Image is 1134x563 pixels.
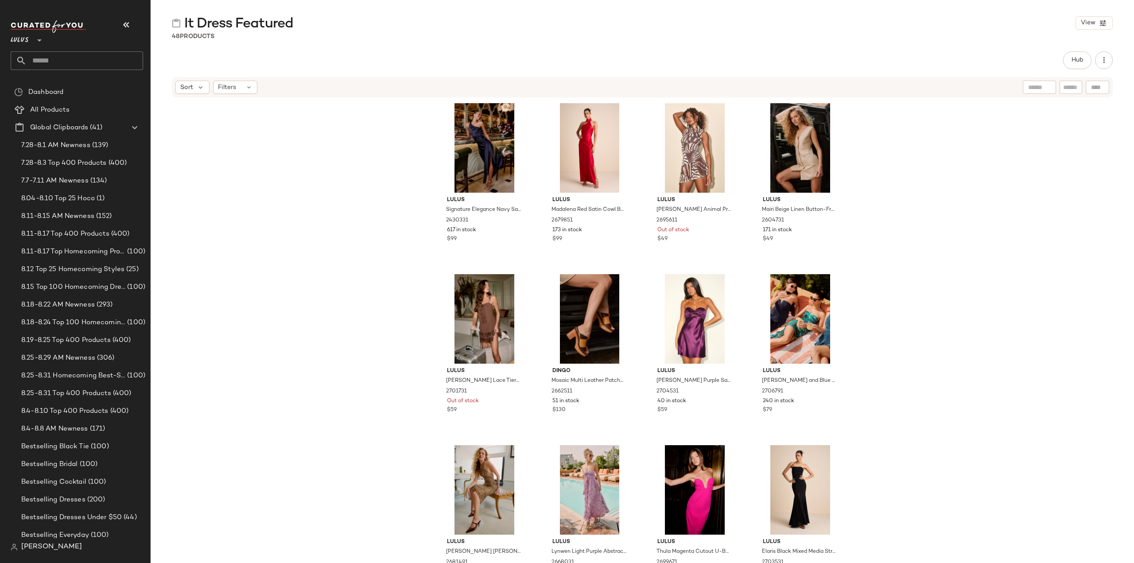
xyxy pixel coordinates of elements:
[89,442,109,452] span: (100)
[1076,16,1113,30] button: View
[657,196,732,204] span: Lulus
[762,388,783,396] span: 2706791
[762,377,837,385] span: [PERSON_NAME] and Blue Abstract Strapless Sash Mini Dress
[756,445,845,535] img: 2703531_02_front_2025-07-09.jpg
[172,32,214,41] div: Products
[95,194,105,204] span: (1)
[184,15,293,33] span: It Dress Featured
[95,300,113,310] span: (293)
[94,211,112,221] span: (152)
[30,105,70,115] span: All Products
[551,217,573,225] span: 2679851
[21,459,78,470] span: Bestselling Bridal
[545,274,634,364] img: 12992481_2662511.jpg
[21,542,82,552] span: [PERSON_NAME]
[657,538,732,546] span: Lulus
[440,103,529,193] img: 12991501_2430331.jpg
[11,20,86,33] img: cfy_white_logo.C9jOOHJF.svg
[762,217,784,225] span: 2604731
[109,406,129,416] span: (400)
[446,217,468,225] span: 2430331
[656,388,679,396] span: 2704531
[763,196,838,204] span: Lulus
[111,335,131,346] span: (400)
[447,406,457,414] span: $59
[763,367,838,375] span: Lulus
[446,377,521,385] span: [PERSON_NAME] Lace Tiered Mini Dress
[125,371,145,381] span: (100)
[21,264,124,275] span: 8.12 Top 25 Homecoming Styles
[21,140,90,151] span: 7.28-8.1 AM Newness
[14,88,23,97] img: svg%3e
[21,353,95,363] span: 8.25-8.29 AM Newness
[551,377,626,385] span: Mosaic Multi Leather Patchwork Wooden Platform Slide Sandals
[657,397,686,405] span: 40 in stock
[21,300,95,310] span: 8.18-8.22 AM Newness
[88,424,105,434] span: (171)
[21,247,125,257] span: 8.11-8.17 Top Homecoming Product
[545,445,634,535] img: 12992141_2668031.jpg
[763,226,792,234] span: 171 in stock
[21,176,89,186] span: 7.7-7.11 AM Newness
[440,274,529,364] img: 12991441_2701731.jpg
[650,445,739,535] img: 12995481_2699671.jpg
[762,548,837,556] span: Elaris Black Mixed Media Strapless Maxi Dress
[756,103,845,193] img: 12991421_2604731.jpg
[21,211,94,221] span: 8.11-8.15 AM Newness
[124,264,139,275] span: (25)
[21,513,122,523] span: Bestselling Dresses Under $50
[552,226,582,234] span: 173 in stock
[551,206,626,214] span: Madalena Red Satin Cowl Back Maxi Dress
[656,217,677,225] span: 2695611
[446,388,467,396] span: 2701731
[657,406,667,414] span: $59
[657,367,732,375] span: Lulus
[650,103,739,193] img: 2695611_02_front_2025-07-15.jpg
[21,318,125,328] span: 8.18-8.24 Top 100 Homecoming Dresses
[125,318,145,328] span: (100)
[109,229,130,239] span: (400)
[552,235,562,243] span: $99
[88,123,102,133] span: (41)
[447,367,522,375] span: Lulus
[21,194,95,204] span: 8.04-8.10 Top 25 Hoco
[21,406,109,416] span: 8.4-8.10 Top 400 Products
[446,206,521,214] span: Signature Elegance Navy Satin One-Shoulder Maxi Dress
[1063,51,1091,69] button: Hub
[125,247,145,257] span: (100)
[172,33,180,40] span: 48
[763,397,794,405] span: 240 in stock
[551,388,572,396] span: 2662511
[763,406,772,414] span: $79
[447,538,522,546] span: Lulus
[21,477,86,487] span: Bestselling Cocktail
[650,274,739,364] img: 2704531_01_hero_2025-07-14.jpg
[172,19,181,27] img: svg%3e
[28,87,63,97] span: Dashboard
[446,548,521,556] span: [PERSON_NAME] [PERSON_NAME] Backless Midi Dress
[85,495,105,505] span: (200)
[21,229,109,239] span: 8.11-8.17 Top 400 Products
[11,30,29,46] span: Lulus
[21,158,107,168] span: 7.28-8.3 Top 400 Products
[30,123,88,133] span: Global Clipboards
[90,140,109,151] span: (139)
[21,335,111,346] span: 8.19-8.25 Top 400 Products
[122,513,137,523] span: (44)
[756,274,845,364] img: 12992221_2706791.jpg
[552,367,627,375] span: Dingo
[21,388,111,399] span: 8.25-8.31 Top 400 Products
[107,158,127,168] span: (400)
[552,196,627,204] span: Lulus
[552,406,566,414] span: $130
[656,548,731,556] span: Thula Magenta Cutout U-Bar Column Maxi Dress
[125,282,145,292] span: (100)
[656,377,731,385] span: [PERSON_NAME] Purple Satin Pleated Strapless Mini Dress
[11,544,18,551] img: svg%3e
[552,397,579,405] span: 51 in stock
[763,538,838,546] span: Lulus
[95,353,115,363] span: (306)
[447,196,522,204] span: Lulus
[218,83,236,92] span: Filters
[111,388,132,399] span: (400)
